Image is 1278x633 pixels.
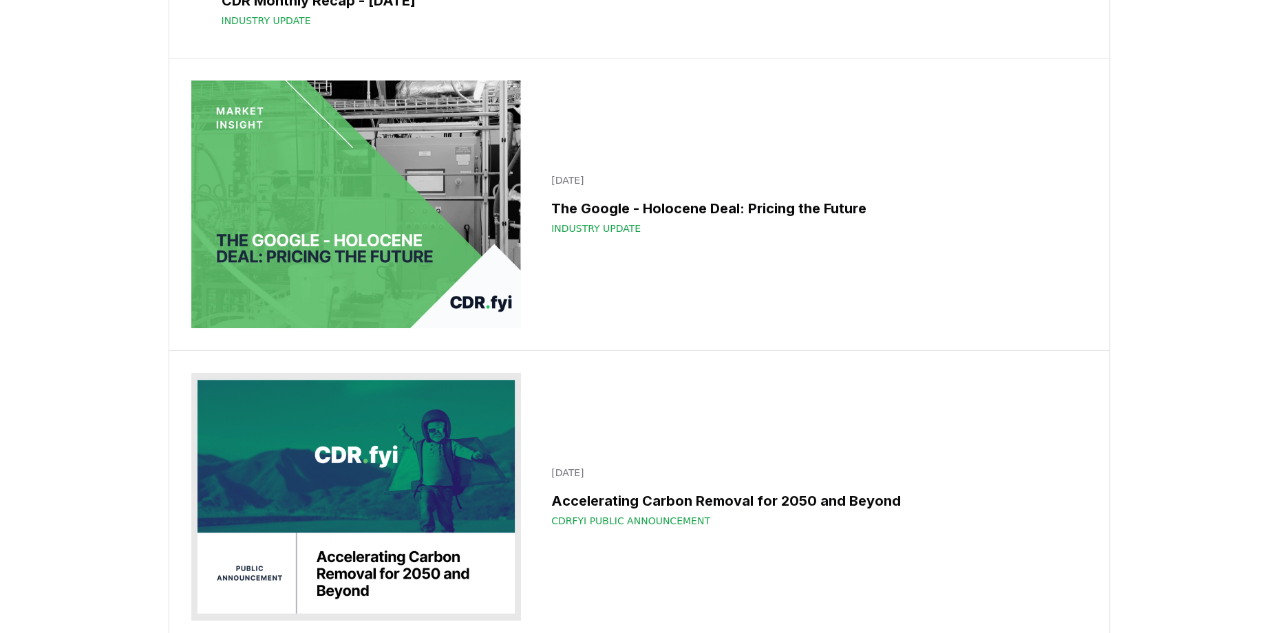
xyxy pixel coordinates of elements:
p: [DATE] [551,466,1078,480]
a: [DATE]Accelerating Carbon Removal for 2050 and BeyondCDRfyi Public Announcement [543,458,1087,536]
img: Accelerating Carbon Removal for 2050 and Beyond blog post image [191,373,522,621]
a: [DATE]The Google - Holocene Deal: Pricing the FutureIndustry Update [543,165,1087,244]
span: Industry Update [551,222,641,235]
span: CDRfyi Public Announcement [551,514,710,528]
span: Industry Update [222,14,311,28]
p: [DATE] [551,173,1078,187]
img: The Google - Holocene Deal: Pricing the Future blog post image [191,81,522,328]
h3: Accelerating Carbon Removal for 2050 and Beyond [551,491,1078,511]
h3: The Google - Holocene Deal: Pricing the Future [551,198,1078,219]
